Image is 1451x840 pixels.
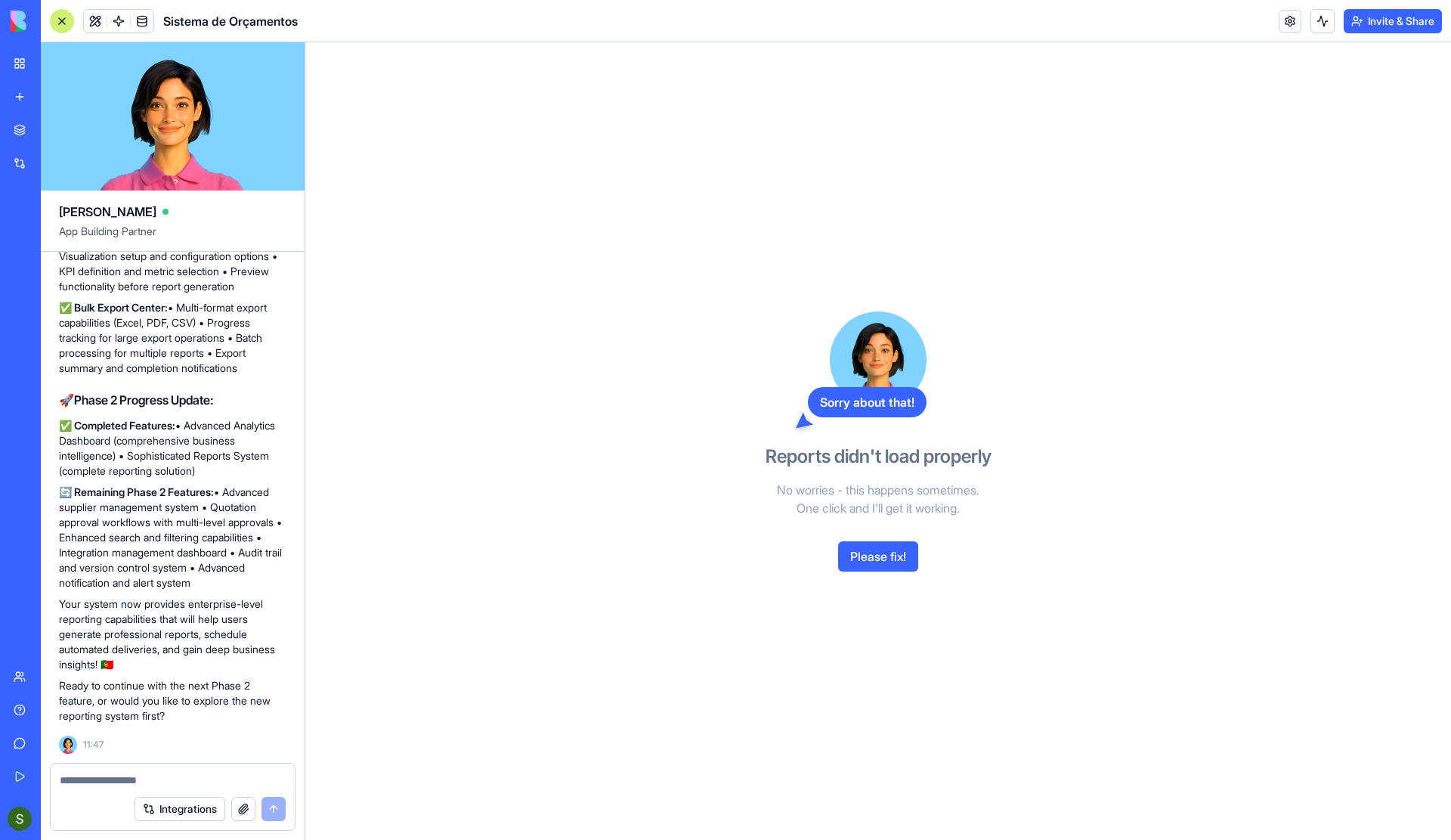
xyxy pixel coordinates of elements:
[8,807,32,831] img: ACg8ocIT3-D9BvvDPwYwyhjxB4gepBVEZMH-pp_eVw7Khuiwte3XLw=s96-c
[59,485,286,590] p: • Advanced supplier management system • Quotation approval workflows with multi-level approvals •...
[59,219,286,294] p: • Comprehensive report creation with field selection • Visualization setup and configuration opti...
[135,797,225,821] button: Integrations
[74,392,214,408] strong: Phase 2 Progress Update:
[838,541,918,572] button: Please fix!
[59,418,286,479] p: • Advanced Analytics Dashboard (comprehensive business intelligence) • Sophisticated Reports Syst...
[59,300,286,376] p: • Multi-format export capabilities (Excel, PDF, CSV) • Progress tracking for large export operati...
[59,224,286,251] span: App Building Partner
[59,597,286,672] p: Your system now provides enterprise-level reporting capabilities that will help users generate pr...
[59,301,168,314] strong: ✅ Bulk Export Center:
[766,445,992,469] h3: Reports didn't load properly
[59,736,77,754] img: Ella_00000_wcx2te.png
[59,419,175,432] strong: ✅ Completed Features:
[11,11,104,32] img: logo
[1344,9,1442,33] button: Invite & Share
[59,485,214,498] strong: 🔄 Remaining Phase 2 Features:
[83,739,104,751] span: 11:47
[59,203,156,221] span: [PERSON_NAME]
[808,387,927,417] div: Sorry about that!
[59,391,286,409] h2: 🚀
[704,481,1052,517] p: No worries - this happens sometimes. One click and I'll get it working.
[163,12,298,30] span: Sistema de Orçamentos
[59,678,286,724] p: Ready to continue with the next Phase 2 feature, or would you like to explore the new reporting s...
